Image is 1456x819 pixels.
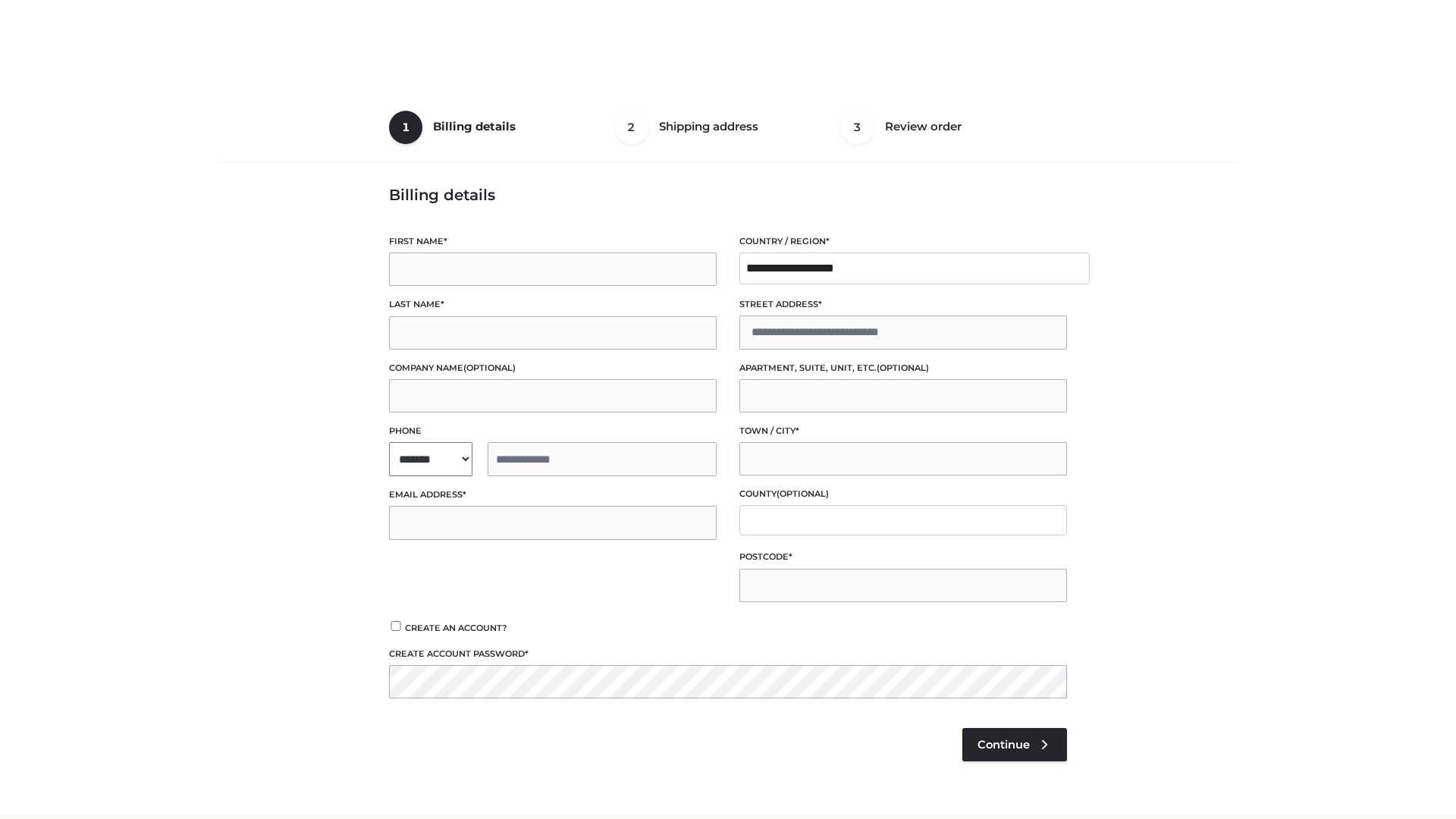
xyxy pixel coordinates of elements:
label: Last name [389,297,717,312]
span: (optional) [463,362,516,373]
span: 2 [615,111,648,144]
span: (optional) [777,488,829,499]
label: Town / City [739,424,1067,438]
span: 3 [841,111,874,144]
label: Apartment, suite, unit, etc. [739,361,1067,375]
label: County [739,487,1067,501]
span: Shipping address [659,119,758,133]
span: 1 [389,111,422,144]
label: Street address [739,297,1067,312]
a: Continue [962,728,1067,761]
label: Create account password [389,647,1067,661]
h3: Billing details [389,186,1067,204]
label: Company name [389,361,717,375]
label: First name [389,234,717,249]
input: Create an account? [389,621,403,631]
span: Create an account? [405,623,507,633]
label: Email address [389,488,717,502]
label: Phone [389,424,717,438]
span: (optional) [877,362,929,373]
span: Review order [885,119,962,133]
label: Postcode [739,550,1067,564]
span: Continue [977,738,1030,752]
span: Billing details [433,119,516,133]
label: Country / Region [739,234,1067,249]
